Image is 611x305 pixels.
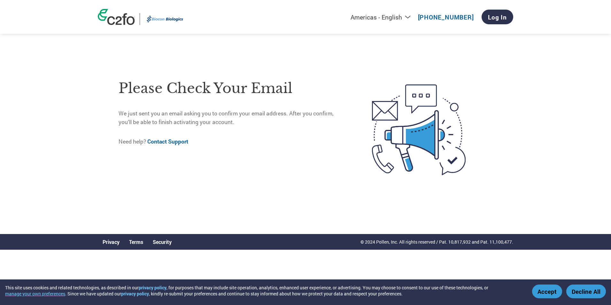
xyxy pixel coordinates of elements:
[360,239,513,245] p: © 2024 Pollen, Inc. All rights reserved / Pat. 10,817,932 and Pat. 11,100,477.
[145,13,185,25] img: Biocon Biologics
[482,10,513,24] a: Log In
[103,239,120,245] a: Privacy
[566,285,606,298] button: Decline All
[129,239,143,245] a: Terms
[345,73,492,187] img: open-email
[119,78,345,99] h1: Please check your email
[139,285,166,291] a: privacy policy
[153,239,172,245] a: Security
[5,285,523,297] div: This site uses cookies and related technologies, as described in our , for purposes that may incl...
[147,138,188,145] a: Contact Support
[98,9,135,25] img: c2fo logo
[532,285,562,298] button: Accept
[119,137,345,146] p: Need help?
[121,291,149,297] a: privacy policy
[119,109,345,126] p: We just sent you an email asking you to confirm your email address. After you confirm, you’ll be ...
[5,291,65,297] button: manage your own preferences
[418,13,474,21] a: [PHONE_NUMBER]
